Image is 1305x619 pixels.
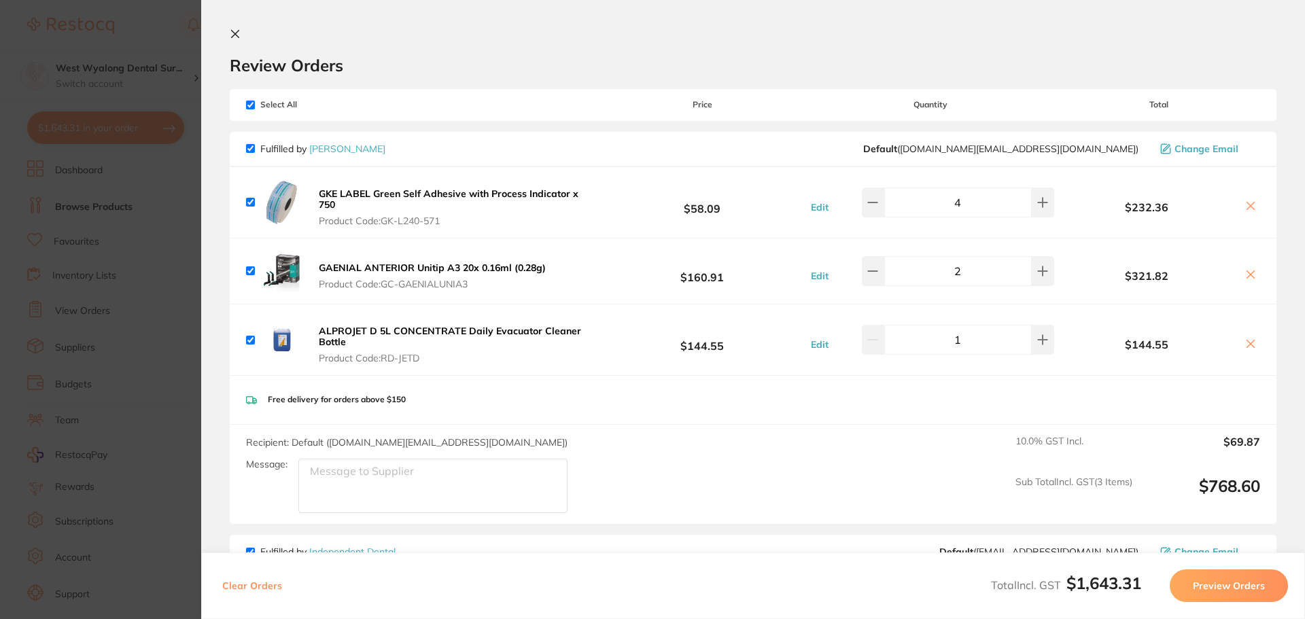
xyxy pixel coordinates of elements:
button: Clear Orders [218,569,286,602]
output: $69.87 [1143,436,1260,465]
span: Change Email [1174,546,1238,557]
label: Message: [246,459,288,470]
button: GAENIAL ANTERIOR Unitip A3 20x 0.16ml (0.28g) Product Code:GC-GAENIALUNIA3 [315,262,550,290]
img: Z3NidWJtNw [260,249,304,293]
b: Default [863,143,897,155]
img: MWYwMGJ4Zw [260,318,304,361]
b: Default [939,546,973,558]
button: Change Email [1156,143,1260,155]
span: Select All [246,100,382,109]
button: Edit [807,270,833,282]
p: Fulfilled by [260,143,385,154]
span: Sub Total Incl. GST ( 3 Items) [1015,476,1132,514]
button: Change Email [1156,546,1260,558]
a: [PERSON_NAME] [309,143,385,155]
a: Independent Dental [309,546,396,558]
button: ALPROJET D 5L CONCENTRATE Daily Evacuator Cleaner Bottle Product Code:RD-JETD [315,325,601,364]
b: $321.82 [1058,270,1236,282]
b: $160.91 [601,259,803,284]
span: Total [1058,100,1260,109]
img: Y2R0YXNnaA [260,181,304,224]
button: GKE LABEL Green Self Adhesive with Process Indicator x 750 Product Code:GK-L240-571 [315,188,601,227]
span: Change Email [1174,143,1238,154]
b: $232.36 [1058,201,1236,213]
span: Product Code: RD-JETD [319,353,597,364]
span: Product Code: GK-L240-571 [319,215,597,226]
b: $1,643.31 [1066,573,1141,593]
span: Quantity [804,100,1058,109]
button: Edit [807,201,833,213]
b: $58.09 [601,190,803,215]
output: $768.60 [1143,476,1260,514]
span: customer.care@henryschein.com.au [863,143,1138,154]
button: Edit [807,338,833,351]
span: orders@independentdental.com.au [939,546,1138,557]
b: $144.55 [1058,338,1236,351]
span: 10.0 % GST Incl. [1015,436,1132,465]
span: Total Incl. GST [991,578,1141,592]
b: GKE LABEL Green Self Adhesive with Process Indicator x 750 [319,188,578,211]
h2: Review Orders [230,55,1276,75]
button: Preview Orders [1170,569,1288,602]
b: ALPROJET D 5L CONCENTRATE Daily Evacuator Cleaner Bottle [319,325,581,348]
b: GAENIAL ANTERIOR Unitip A3 20x 0.16ml (0.28g) [319,262,546,274]
p: Fulfilled by [260,546,396,557]
p: Free delivery for orders above $150 [268,395,406,404]
span: Recipient: Default ( [DOMAIN_NAME][EMAIL_ADDRESS][DOMAIN_NAME] ) [246,436,568,448]
span: Price [601,100,803,109]
span: Product Code: GC-GAENIALUNIA3 [319,279,546,289]
b: $144.55 [601,328,803,353]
